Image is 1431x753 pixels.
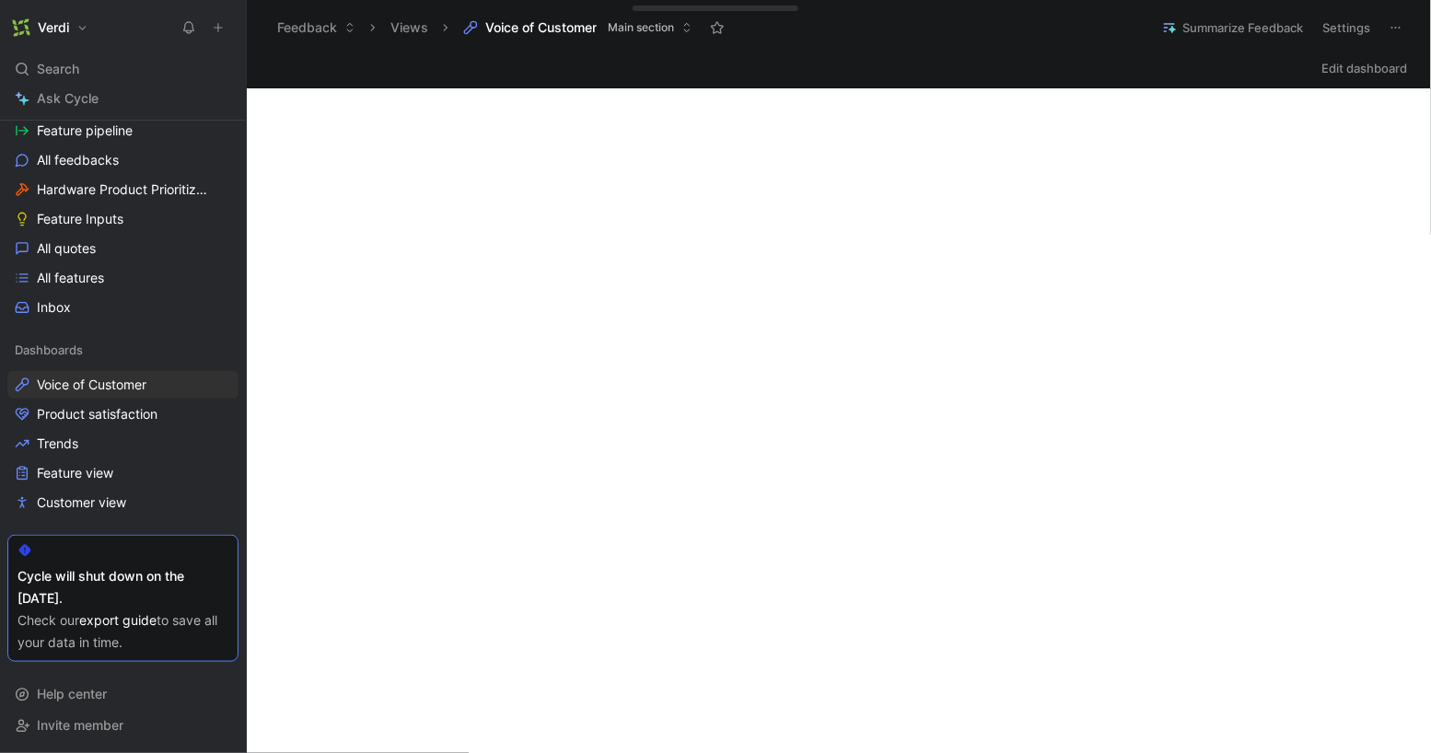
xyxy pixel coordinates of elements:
[37,405,157,423] span: Product satisfaction
[79,612,157,628] a: export guide
[37,434,78,453] span: Trends
[7,712,238,739] div: Invite member
[7,55,238,83] div: Search
[7,23,238,321] div: Main sectionFeature requestPrioritizationFeature pipelineAll feedbacksHardware Product Prioritiza...
[37,464,113,482] span: Feature view
[17,565,228,609] div: Cycle will shut down on the [DATE].
[37,298,71,317] span: Inbox
[37,376,146,394] span: Voice of Customer
[7,459,238,487] a: Feature view
[7,400,238,428] a: Product satisfaction
[37,122,133,140] span: Feature pipeline
[608,18,674,37] span: Main section
[7,336,238,516] div: DashboardsVoice of CustomerProduct satisfactionTrendsFeature viewCustomer view
[7,117,238,145] a: Feature pipeline
[37,87,99,110] span: Ask Cycle
[7,336,238,364] div: Dashboards
[485,18,597,37] span: Voice of Customer
[17,609,228,654] div: Check our to save all your data in time.
[1315,15,1379,41] button: Settings
[7,680,238,708] div: Help center
[1154,15,1311,41] button: Summarize Feedback
[455,14,701,41] button: Voice of CustomerMain section
[37,269,104,287] span: All features
[7,205,238,233] a: Feature Inputs
[7,489,238,516] a: Customer view
[382,14,436,41] button: Views
[7,294,238,321] a: Inbox
[1314,55,1416,81] button: Edit dashboard
[37,210,123,228] span: Feature Inputs
[38,19,69,36] h1: Verdi
[15,341,83,359] span: Dashboards
[37,58,79,80] span: Search
[7,146,238,174] a: All feedbacks
[37,239,96,258] span: All quotes
[37,686,107,701] span: Help center
[37,151,119,169] span: All feedbacks
[269,14,364,41] button: Feedback
[7,85,238,112] a: Ask Cycle
[7,430,238,458] a: Trends
[7,235,238,262] a: All quotes
[12,18,30,37] img: Verdi
[37,717,123,733] span: Invite member
[37,493,126,512] span: Customer view
[7,15,93,41] button: VerdiVerdi
[7,371,238,399] a: Voice of Customer
[7,176,238,203] a: Hardware Product Prioritization
[37,180,214,199] span: Hardware Product Prioritization
[7,264,238,292] a: All features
